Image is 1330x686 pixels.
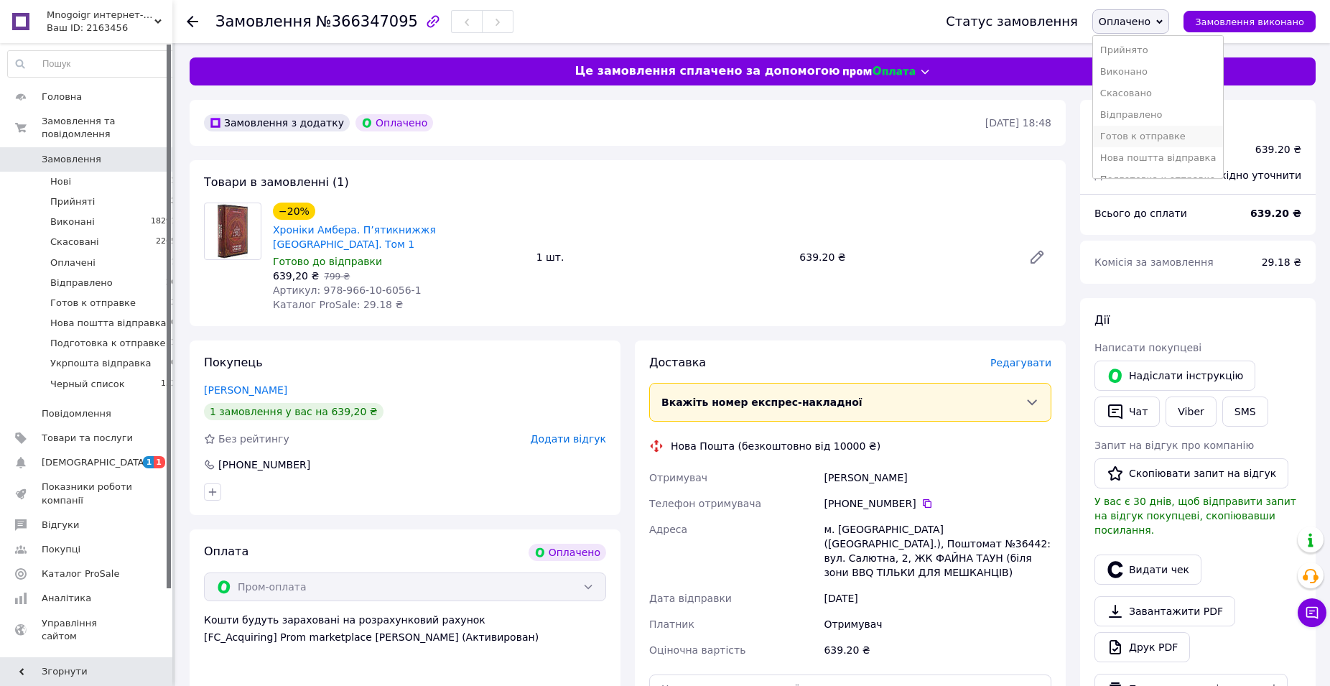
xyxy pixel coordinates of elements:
span: Нова поштта відправка [50,317,167,330]
li: Скасовано [1093,83,1224,104]
span: №366347095 [316,13,418,30]
span: Відправлено [50,277,113,289]
span: Скасовані [50,236,99,249]
span: Це замовлення сплачено за допомогою [575,63,840,80]
span: 153 [161,378,176,391]
span: Редагувати [990,357,1051,369]
a: Друк PDF [1094,632,1190,662]
b: 639.20 ₴ [1250,208,1301,219]
time: [DATE] 18:48 [985,117,1051,129]
span: 1 [154,456,165,468]
a: Завантажити PDF [1094,596,1235,626]
div: 639.20 ₴ [821,637,1054,663]
div: Нова Пошта (безкоштовно від 10000 ₴) [667,439,884,453]
li: Готов к отправке [1093,126,1224,147]
div: Статус замовлення [946,14,1078,29]
span: Оплата [204,544,248,558]
span: Запит на відгук про компанію [1094,440,1254,451]
div: 639.20 ₴ [794,247,1017,267]
span: 0 [171,357,176,370]
span: Оціночна вартість [649,644,745,656]
span: 1 [143,456,154,468]
a: Viber [1166,397,1216,427]
li: Подготовка к отправке [1093,169,1224,190]
li: Прийнято [1093,40,1224,61]
div: [PHONE_NUMBER] [824,496,1051,511]
span: Написати покупцеві [1094,342,1201,353]
span: Готов к отправке [50,297,136,310]
div: 1 замовлення у вас на 639,20 ₴ [204,403,383,420]
button: Чат з покупцем [1298,598,1326,627]
span: 1 [171,175,176,188]
span: Повідомлення [42,407,111,420]
span: 639,20 ₴ [273,270,319,282]
span: Відгуки [42,519,79,532]
li: Виконано [1093,61,1224,83]
span: Всього до сплати [1094,208,1187,219]
li: Нова поштта відправка [1093,147,1224,169]
button: Замовлення виконано [1183,11,1316,32]
div: Отримувач [821,611,1054,637]
span: Артикул: 978-966-10-6056-1 [273,284,422,296]
span: 799 ₴ [324,272,350,282]
span: Замовлення [215,13,312,30]
span: Гаманець компанії [42,654,133,680]
button: Чат [1094,397,1160,427]
span: Товари та послуги [42,432,133,445]
span: Каталог ProSale [42,567,119,580]
span: Замовлення [42,153,101,166]
span: Подготовка к отправке [50,337,165,350]
span: У вас є 30 днів, щоб відправити запит на відгук покупцеві, скопіювавши посилання. [1094,496,1296,536]
span: Платник [649,618,694,630]
span: Дата відправки [649,593,732,604]
span: Без рейтингу [218,433,289,445]
span: Додати відгук [531,433,606,445]
button: Надіслати інструкцію [1094,361,1255,391]
span: Mnogoigr интернет-магазин [47,9,154,22]
span: Показники роботи компанії [42,481,133,506]
span: Покупець [204,356,263,369]
span: Доставка [1094,170,1144,181]
span: [DEMOGRAPHIC_DATA] [42,456,148,469]
div: −20% [273,203,315,220]
span: 1 [171,337,176,350]
span: Доставка [649,356,706,369]
button: Скопіювати запит на відгук [1094,458,1288,488]
div: [FC_Acquiring] Prom marketplace [PERSON_NAME] (Активирован) [204,630,606,644]
span: Вкажіть номер експрес-накладної [661,397,862,408]
input: Пошук [8,51,177,77]
div: Необхідно уточнити [1186,159,1310,191]
span: Адреса [649,524,687,535]
span: 1 [171,256,176,269]
span: Нові [50,175,71,188]
div: 1 шт. [531,247,794,267]
span: Замовлення та повідомлення [42,115,172,141]
button: SMS [1222,397,1268,427]
div: м. [GEOGRAPHIC_DATA] ([GEOGRAPHIC_DATA].), Поштомат №36442: вул. Салютна, 2, ЖК ФАЙНА ТАУН (біля ... [821,516,1054,585]
span: Дії [1094,313,1110,327]
div: [DATE] [821,585,1054,611]
span: Замовлення виконано [1195,17,1304,27]
span: Отримувач [649,472,707,483]
span: Телефон отримувача [649,498,761,509]
div: [PHONE_NUMBER] [217,458,312,472]
span: 29.18 ₴ [1262,256,1301,268]
span: Товари в замовленні (1) [204,175,349,189]
span: Покупці [42,543,80,556]
a: Редагувати [1023,243,1051,272]
span: Каталог ProSale: 29.18 ₴ [273,299,403,310]
li: Відправлено [1093,104,1224,126]
img: Хроніки Амбера. П’ятикнижжя Корвіна. Том 1 [217,203,249,259]
a: [PERSON_NAME] [204,384,287,396]
span: Укрпошта відправка [50,357,152,370]
span: Готово до відправки [273,256,382,267]
span: 2265 [156,236,176,249]
span: Виконані [50,215,95,228]
span: Аналітика [42,592,91,605]
div: Замовлення з додатку [204,114,350,131]
div: Оплачено [355,114,433,131]
span: Головна [42,91,82,103]
span: Управління сайтом [42,617,133,643]
span: 26 [166,277,176,289]
a: Хроніки Амбера. П’ятикнижжя [GEOGRAPHIC_DATA]. Том 1 [273,224,436,250]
